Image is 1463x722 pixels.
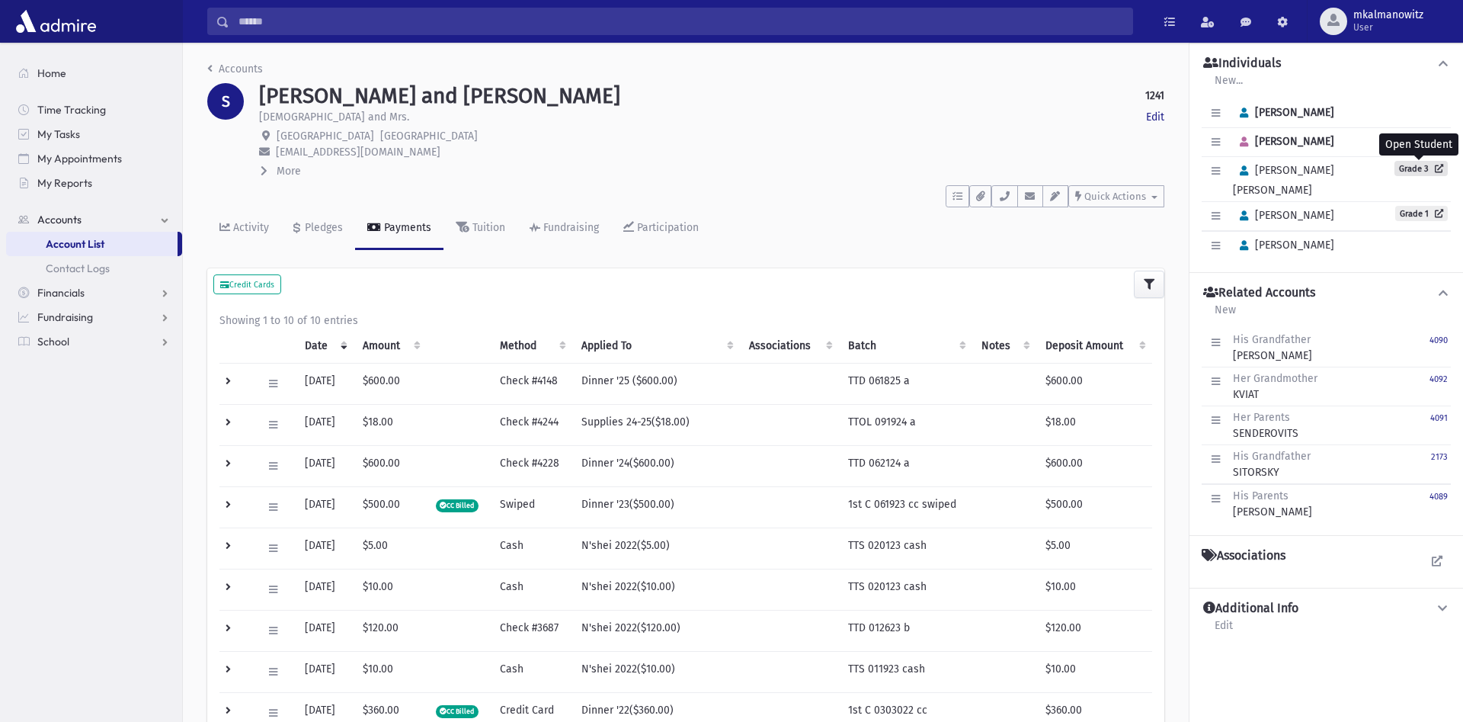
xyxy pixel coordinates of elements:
td: $600.00 [354,363,427,404]
h4: Associations [1202,548,1285,563]
td: $600.00 [354,445,427,486]
a: My Tasks [6,122,182,146]
span: My Tasks [37,127,80,141]
th: Associations: activate to sort column ascending [740,329,839,364]
td: $10.00 [354,651,427,692]
a: Edit [1214,617,1234,644]
td: $500.00 [1036,486,1152,528]
a: 4089 [1429,488,1448,520]
a: Pledges [281,207,355,250]
span: mkalmanowitz [1353,9,1423,21]
nav: breadcrumb [207,61,263,83]
a: Participation [611,207,711,250]
span: Quick Actions [1084,191,1146,202]
span: School [37,335,69,348]
span: My Reports [37,176,92,190]
th: Notes: activate to sort column ascending [972,329,1036,364]
a: Payments [355,207,443,250]
td: Cash [491,569,572,610]
div: Open Student [1379,133,1458,156]
th: Date: activate to sort column ascending [296,329,354,364]
a: Tuition [443,207,517,250]
a: My Appointments [6,146,182,171]
td: N'shei 2022($120.00) [572,610,740,651]
small: 4089 [1429,492,1448,502]
td: Check #4228 [491,445,572,486]
span: [EMAIL_ADDRESS][DOMAIN_NAME] [276,146,440,159]
span: CC Billed [436,705,479,718]
th: Applied To: activate to sort column ascending [572,329,740,364]
div: Fundraising [540,221,599,234]
td: Cash [491,651,572,692]
td: Cash [491,528,572,569]
span: His Grandfather [1233,450,1311,463]
td: $120.00 [354,610,427,651]
td: TTS 020123 cash [839,528,972,569]
td: 1st C 061923 cc swiped [839,486,972,528]
td: TTOL 091924 a [839,404,972,445]
small: 4091 [1430,413,1448,423]
span: Contact Logs [46,262,110,275]
span: Home [37,66,66,80]
td: [DATE] [296,569,354,610]
a: Home [6,61,182,85]
td: $10.00 [1036,651,1152,692]
span: Her Grandmother [1233,372,1317,385]
button: Credit Cards [213,274,281,294]
span: [PERSON_NAME] [1233,209,1334,222]
td: $10.00 [1036,569,1152,610]
a: Fundraising [6,305,182,329]
span: Time Tracking [37,103,106,117]
div: SENDEROVITS [1233,409,1298,441]
span: [GEOGRAPHIC_DATA] [380,130,478,143]
div: [PERSON_NAME] [1233,332,1312,364]
small: Credit Cards [220,280,274,290]
td: Dinner '25 ($600.00) [572,363,740,404]
td: $10.00 [354,569,427,610]
img: AdmirePro [12,6,100,37]
button: Additional Info [1202,601,1451,617]
td: Swiped [491,486,572,528]
div: Payments [381,221,431,234]
input: Search [229,8,1132,35]
td: N'shei 2022($10.00) [572,651,740,692]
h1: [PERSON_NAME] and [PERSON_NAME] [259,83,620,109]
small: 4092 [1429,374,1448,384]
span: [PERSON_NAME] [1233,239,1334,252]
td: $18.00 [354,404,427,445]
div: KVIAT [1233,371,1317,403]
td: [DATE] [296,651,354,692]
td: $18.00 [1036,404,1152,445]
span: [PERSON_NAME] [PERSON_NAME] [1233,164,1334,197]
span: More [277,165,301,178]
div: [PERSON_NAME] [1233,488,1312,520]
a: New [1214,301,1237,329]
a: 4092 [1429,371,1448,403]
div: Activity [230,221,269,234]
td: $5.00 [354,528,427,569]
span: User [1353,21,1423,34]
td: [DATE] [296,486,354,528]
span: My Appointments [37,152,122,165]
span: [GEOGRAPHIC_DATA] [277,130,374,143]
td: Check #4148 [491,363,572,404]
span: CC Billed [436,499,479,512]
td: TTD 061825 a [839,363,972,404]
a: School [6,329,182,354]
span: Fundraising [37,310,93,324]
td: [DATE] [296,610,354,651]
td: Supplies 24-25($18.00) [572,404,740,445]
span: [PERSON_NAME] [1233,135,1334,148]
span: His Parents [1233,489,1289,502]
strong: 1241 [1145,88,1164,104]
td: $120.00 [1036,610,1152,651]
a: Financials [6,281,182,305]
a: Fundraising [517,207,611,250]
small: 4090 [1429,335,1448,345]
div: SITORSKY [1233,448,1311,480]
td: TTS 011923 cash [839,651,972,692]
span: Financials [37,286,85,300]
div: Participation [634,221,699,234]
span: Account List [46,237,104,251]
div: Tuition [469,221,505,234]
